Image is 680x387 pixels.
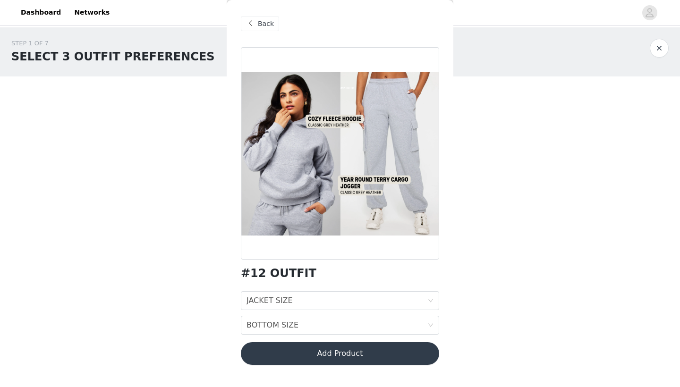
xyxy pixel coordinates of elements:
div: BOTTOM SIZE [246,316,298,334]
div: STEP 1 OF 7 [11,39,215,48]
div: avatar [645,5,654,20]
h1: #12 OUTFIT [241,267,316,280]
h1: SELECT 3 OUTFIT PREFERENCES [11,48,215,65]
span: Back [258,19,274,29]
i: icon: down [428,298,433,304]
a: Dashboard [15,2,67,23]
div: JACKET SIZE [246,292,293,310]
button: Add Product [241,342,439,365]
a: Networks [68,2,115,23]
i: icon: down [428,322,433,329]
